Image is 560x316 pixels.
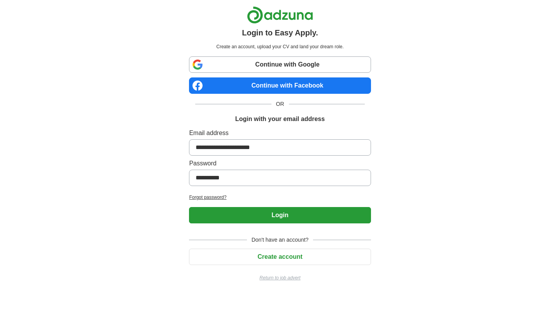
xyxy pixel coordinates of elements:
h1: Login with your email address [235,114,325,124]
label: Email address [189,128,371,138]
img: Adzuna logo [247,6,313,24]
span: OR [271,100,289,108]
a: Forgot password? [189,194,371,201]
label: Password [189,159,371,168]
a: Continue with Google [189,56,371,73]
button: Login [189,207,371,223]
button: Create account [189,249,371,265]
p: Create an account, upload your CV and land your dream role. [191,43,369,50]
h1: Login to Easy Apply. [242,27,318,39]
a: Return to job advert [189,274,371,281]
span: Don't have an account? [247,236,313,244]
a: Continue with Facebook [189,77,371,94]
a: Create account [189,253,371,260]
